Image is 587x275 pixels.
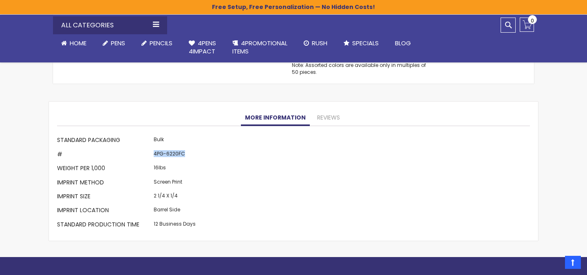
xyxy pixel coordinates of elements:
th: # [57,148,152,162]
th: Standard Packaging [57,134,152,148]
td: 2 1/4 X 1/4 [152,190,198,204]
th: Imprint Location [57,204,152,218]
a: 4Pens4impact [181,34,224,61]
td: 4PG-6220FC [152,148,198,162]
td: 12 Business Days [152,218,198,232]
td: Barrel Side [152,204,198,218]
td: 16lbs [152,162,198,176]
iframe: Google Customer Reviews [520,253,587,275]
a: 0 [520,18,534,32]
th: Weight per 1,000 [57,162,152,176]
a: Blog [387,34,419,52]
td: Screen Print [152,176,198,190]
a: Reviews [313,110,344,126]
a: Pencils [133,34,181,52]
span: Note: Assorted colors are available only in multiples of 50 pieces. [292,62,426,75]
a: Pens [95,34,133,52]
div: All Categories [53,16,167,34]
th: Imprint Size [57,190,152,204]
span: Rush [312,39,327,47]
span: 4Pens 4impact [189,39,216,55]
a: Home [53,34,95,52]
th: Imprint Method [57,176,152,190]
span: 0 [531,17,534,24]
span: Home [70,39,86,47]
td: Bulk [152,134,198,148]
span: Blog [395,39,411,47]
a: Rush [296,34,335,52]
th: Standard Production Time [57,218,152,232]
span: Pens [111,39,125,47]
a: More Information [241,110,310,126]
span: Specials [352,39,379,47]
span: Pencils [150,39,172,47]
span: 4PROMOTIONAL ITEMS [232,39,287,55]
a: 4PROMOTIONALITEMS [224,34,296,61]
a: Specials [335,34,387,52]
